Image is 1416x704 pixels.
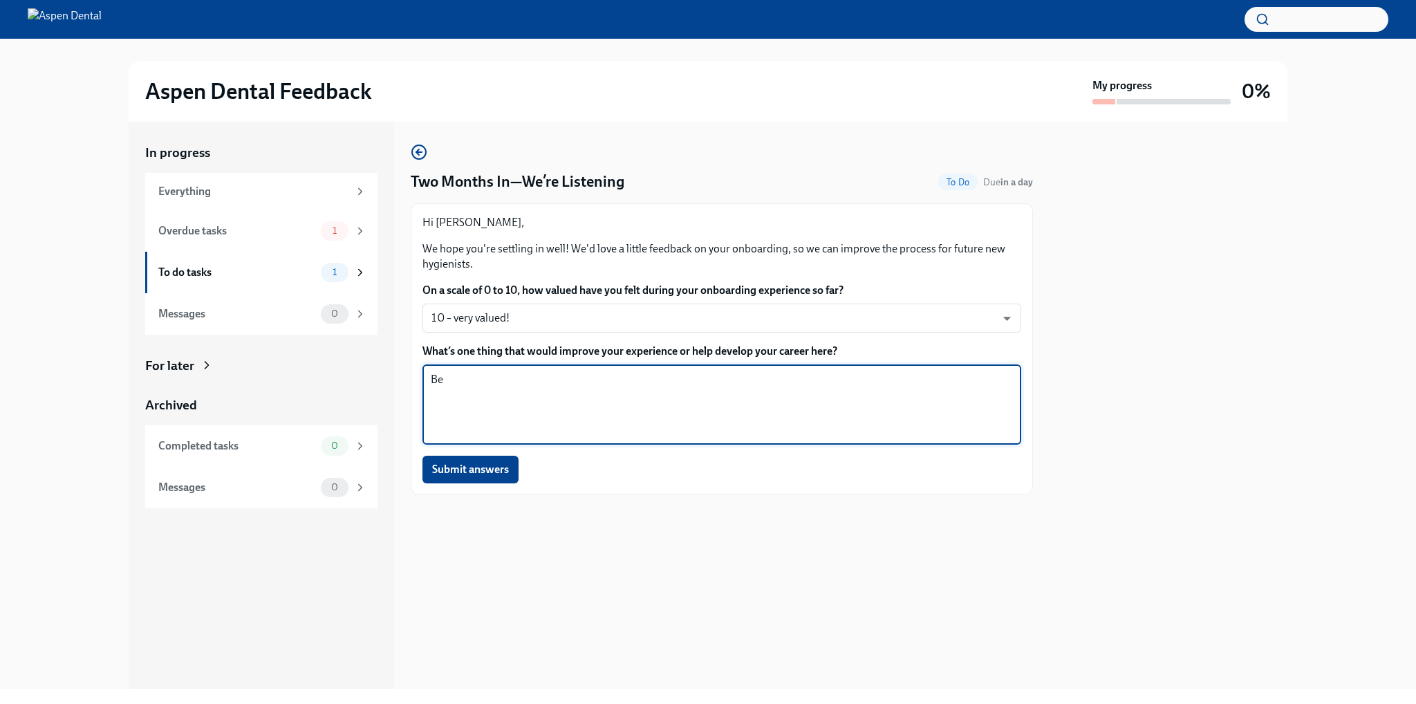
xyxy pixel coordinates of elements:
[145,173,378,210] a: Everything
[158,184,348,199] div: Everything
[145,396,378,414] a: Archived
[422,241,1021,272] p: We hope you're settling in well! We'd love a little feedback on your onboarding, so we can improv...
[1092,78,1152,93] strong: My progress
[324,225,345,236] span: 1
[422,215,1021,230] p: Hi [PERSON_NAME],
[1242,79,1271,104] h3: 0%
[938,177,978,187] span: To Do
[983,176,1033,189] span: October 16th, 2025 09:00
[422,283,1021,298] label: On a scale of 0 to 10, how valued have you felt during your onboarding experience so far?
[158,480,315,495] div: Messages
[422,344,1021,359] label: What’s one thing that would improve your experience or help develop your career here?
[1000,176,1033,188] strong: in a day
[145,425,378,467] a: Completed tasks0
[422,304,1021,333] div: 10 – very valued!
[28,8,102,30] img: Aspen Dental
[422,456,519,483] button: Submit answers
[145,144,378,162] a: In progress
[324,267,345,277] span: 1
[323,441,346,451] span: 0
[158,438,315,454] div: Completed tasks
[145,357,194,375] div: For later
[145,210,378,252] a: Overdue tasks1
[411,172,624,192] h4: Two Months In—We’re Listening
[158,306,315,322] div: Messages
[145,467,378,508] a: Messages0
[145,252,378,293] a: To do tasks1
[145,293,378,335] a: Messages0
[432,463,509,476] span: Submit answers
[145,77,372,105] h2: Aspen Dental Feedback
[158,223,315,239] div: Overdue tasks
[323,482,346,492] span: 0
[431,371,1013,438] textarea: Bett
[983,176,1033,188] span: Due
[323,308,346,319] span: 0
[158,265,315,280] div: To do tasks
[145,357,378,375] a: For later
